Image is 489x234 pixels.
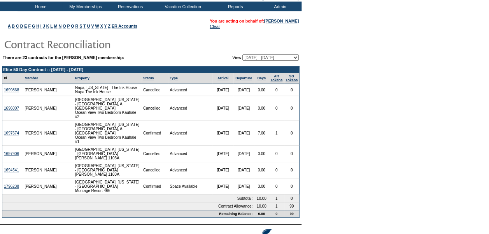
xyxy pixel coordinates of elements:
td: 1 [269,203,284,210]
td: 0 [269,178,284,195]
td: 0 [284,162,299,178]
td: [GEOGRAPHIC_DATA], [US_STATE] - [GEOGRAPHIC_DATA] Montage Resort 466 [74,178,142,195]
td: 0 [284,146,299,162]
td: Confirmed [142,178,168,195]
td: Reservations [107,2,152,11]
td: 0 [284,96,299,121]
a: W [95,24,99,28]
td: Cancelled [142,146,168,162]
td: [DATE] [233,146,254,162]
a: J [43,24,45,28]
a: M [54,24,58,28]
td: [DATE] [233,178,254,195]
a: B [12,24,15,28]
td: [GEOGRAPHIC_DATA], [US_STATE] - [GEOGRAPHIC_DATA], A [GEOGRAPHIC_DATA] Ocean View Two Bedroom Kau... [74,96,142,121]
a: I [40,24,42,28]
td: [PERSON_NAME] [23,84,59,96]
td: Admin [257,2,301,11]
a: P [67,24,70,28]
td: [GEOGRAPHIC_DATA], [US_STATE] - [GEOGRAPHIC_DATA] [PERSON_NAME] 1103A [74,146,142,162]
td: 0.00 [254,162,269,178]
td: 7.00 [254,121,269,146]
td: Home [18,2,62,11]
td: 0.00 [254,210,269,217]
td: [DATE] [233,162,254,178]
td: 1 [269,195,284,203]
td: 10.00 [254,203,269,210]
td: 0 [284,121,299,146]
a: 1696007 [4,106,19,110]
a: ER Accounts [112,24,137,28]
td: 1 [269,121,284,146]
td: Contract Allowance: [2,203,254,210]
td: [DATE] [212,146,233,162]
td: [PERSON_NAME] [23,146,59,162]
td: 0.00 [254,84,269,96]
td: 0 [284,178,299,195]
a: O [63,24,66,28]
a: Status [143,76,154,80]
a: F [28,24,31,28]
td: Advanced [168,96,212,121]
a: SGTokens [286,74,298,82]
td: 0 [284,195,299,203]
td: 0 [269,210,284,217]
a: L [50,24,53,28]
b: There are 23 contracts for the [PERSON_NAME] membership: [3,55,124,60]
a: 1697906 [4,152,19,156]
td: Advanced [168,84,212,96]
a: E [24,24,27,28]
a: C [16,24,19,28]
a: [PERSON_NAME] [264,19,299,23]
td: [PERSON_NAME] [23,162,59,178]
td: 0 [269,162,284,178]
td: [PERSON_NAME] [23,121,59,146]
a: ARTokens [270,74,282,82]
td: 0 [284,84,299,96]
td: 10.00 [254,195,269,203]
a: S [79,24,82,28]
img: pgTtlContractReconciliation.gif [4,36,159,52]
a: T [83,24,86,28]
a: Member [25,76,38,80]
a: K [46,24,49,28]
td: Advanced [168,146,212,162]
a: A [8,24,11,28]
span: You are acting on behalf of: [210,19,299,23]
td: 0 [269,84,284,96]
td: [PERSON_NAME] [23,96,59,121]
a: Departure [235,76,252,80]
a: G [32,24,35,28]
td: Cancelled [142,162,168,178]
a: U [87,24,90,28]
td: Confirmed [142,121,168,146]
td: [DATE] [212,121,233,146]
td: [DATE] [233,121,254,146]
td: [GEOGRAPHIC_DATA], [US_STATE] - [GEOGRAPHIC_DATA], A [GEOGRAPHIC_DATA] Ocean View Two Bedroom Kau... [74,121,142,146]
td: My Memberships [62,2,107,11]
td: 99 [284,210,299,217]
a: D [20,24,23,28]
td: 3.00 [254,178,269,195]
td: Napa, [US_STATE] - The Ink House Napa The Ink House [74,84,142,96]
td: 0.00 [254,96,269,121]
td: Id [2,73,23,84]
td: 0 [269,96,284,121]
a: H [36,24,39,28]
a: Z [108,24,110,28]
td: [DATE] [212,162,233,178]
td: [DATE] [233,96,254,121]
a: V [91,24,94,28]
td: View: [194,54,299,61]
td: [DATE] [212,84,233,96]
td: Reports [212,2,257,11]
td: 0.00 [254,146,269,162]
td: Cancelled [142,84,168,96]
a: R [75,24,79,28]
td: Advanced [168,121,212,146]
td: [DATE] [212,178,233,195]
a: 1697674 [4,131,19,135]
td: Space Available [168,178,212,195]
a: X [100,24,103,28]
a: N [58,24,61,28]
